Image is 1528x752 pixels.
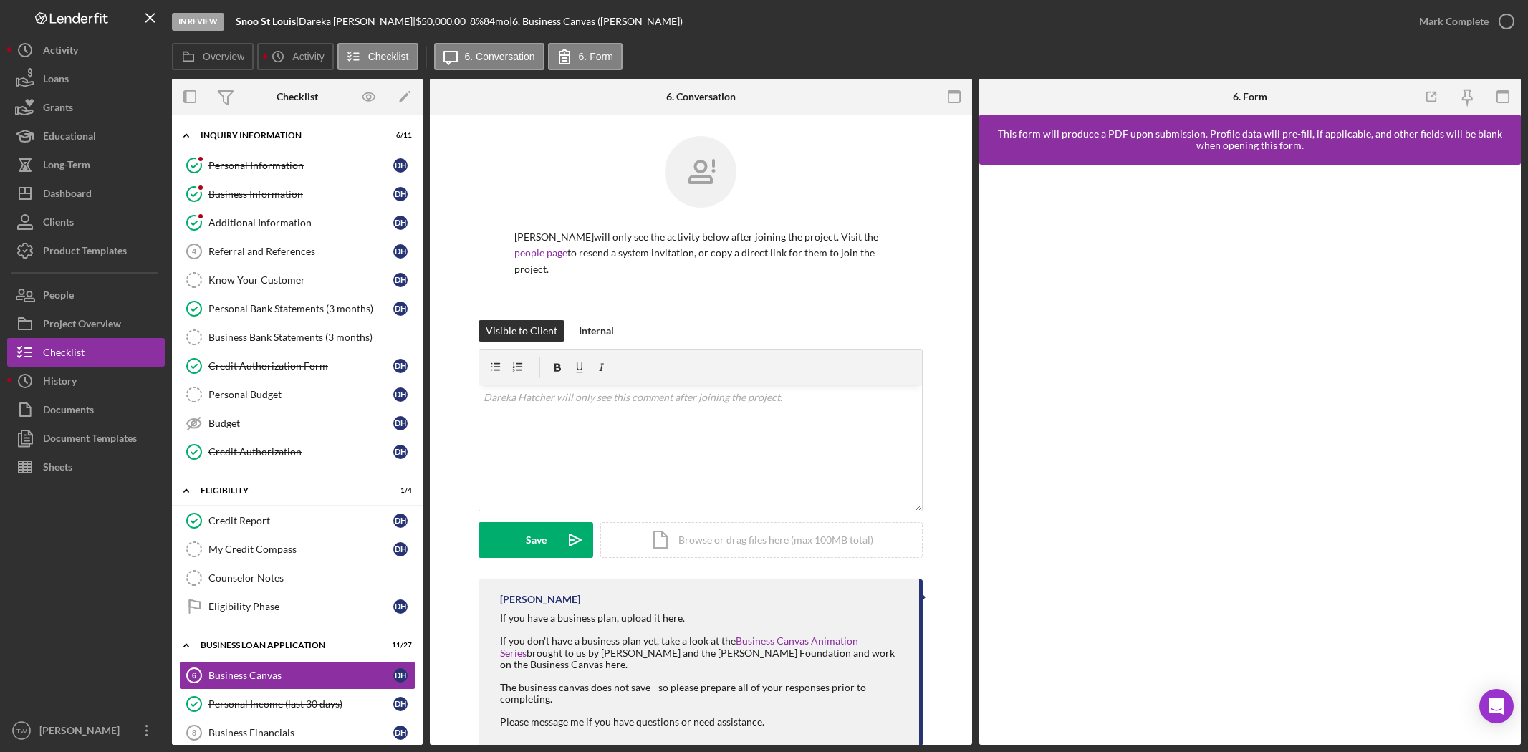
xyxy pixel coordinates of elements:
[500,716,905,728] div: Please message me if you have questions or need assistance.
[500,594,580,605] div: [PERSON_NAME]
[393,542,408,556] div: D H
[393,359,408,373] div: D H
[986,128,1514,151] div: This form will produce a PDF upon submission. Profile data will pre-fill, if applicable, and othe...
[179,323,415,352] a: Business Bank Statements (3 months)
[208,446,393,458] div: Credit Authorization
[292,51,324,62] label: Activity
[172,13,224,31] div: In Review
[201,486,376,495] div: ELIGIBILITY
[192,247,197,256] tspan: 4
[208,601,393,612] div: Eligibility Phase
[526,522,547,558] div: Save
[208,389,393,400] div: Personal Budget
[277,91,318,102] div: Checklist
[434,43,544,70] button: 6. Conversation
[368,51,409,62] label: Checklist
[179,564,415,592] a: Counselor Notes
[236,16,299,27] div: |
[393,244,408,259] div: D H
[393,273,408,287] div: D H
[179,352,415,380] a: Credit Authorization FormDH
[16,727,28,735] text: TW
[179,180,415,208] a: Business InformationDH
[36,716,129,748] div: [PERSON_NAME]
[201,131,376,140] div: INQUIRY INFORMATION
[179,266,415,294] a: Know Your CustomerDH
[579,320,614,342] div: Internal
[393,416,408,430] div: D H
[236,15,296,27] b: Snoo St Louis
[470,16,484,27] div: 8 %
[208,246,393,257] div: Referral and References
[479,320,564,342] button: Visible to Client
[393,514,408,528] div: D H
[393,599,408,614] div: D H
[201,641,376,650] div: BUSINESS LOAN APPLICATION
[1233,91,1267,102] div: 6. Form
[208,160,393,171] div: Personal Information
[208,418,393,429] div: Budget
[208,670,393,681] div: Business Canvas
[500,682,905,705] div: The business canvas does not save - so please prepare all of your responses prior to completing.
[179,409,415,438] a: BudgetDH
[484,16,509,27] div: 84 mo
[179,592,415,621] a: Eligibility PhaseDH
[208,572,415,584] div: Counselor Notes
[192,728,196,737] tspan: 8
[514,246,567,259] a: people page
[208,274,393,286] div: Know Your Customer
[393,158,408,173] div: D H
[1405,7,1521,36] button: Mark Complete
[509,16,683,27] div: | 6. Business Canvas ([PERSON_NAME])
[208,360,393,372] div: Credit Authorization Form
[7,716,165,745] button: TW[PERSON_NAME]
[192,671,196,680] tspan: 6
[179,438,415,466] a: Credit AuthorizationDH
[500,612,905,670] div: If you have a business plan, upload it here. If you don't have a business plan yet, take a look a...
[257,43,333,70] button: Activity
[994,179,1509,731] iframe: Lenderfit form
[337,43,418,70] button: Checklist
[393,445,408,459] div: D H
[179,380,415,409] a: Personal BudgetDH
[179,535,415,564] a: My Credit CompassDH
[179,294,415,323] a: Personal Bank Statements (3 months)DH
[465,51,535,62] label: 6. Conversation
[179,690,415,718] a: Personal Income (last 30 days)DH
[208,188,393,200] div: Business Information
[179,506,415,535] a: Credit ReportDH
[393,668,408,683] div: D H
[548,43,623,70] button: 6. Form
